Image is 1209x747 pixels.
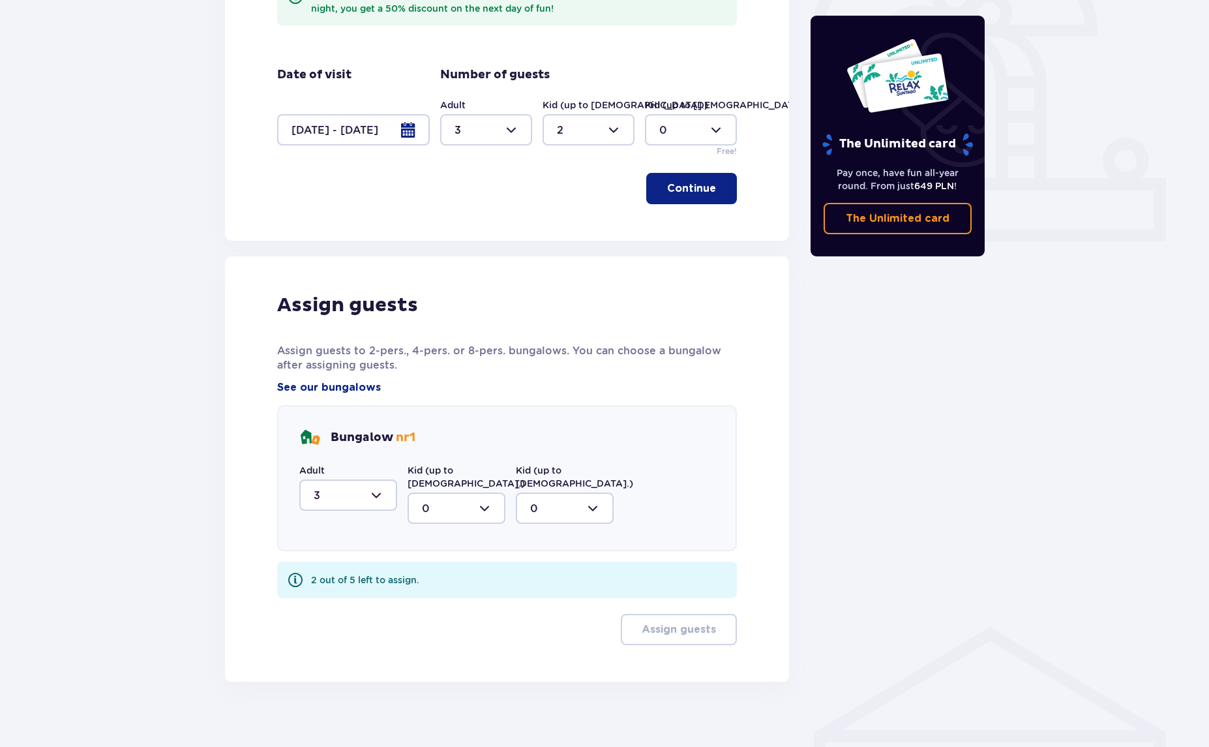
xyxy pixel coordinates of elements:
[543,99,708,112] label: Kid (up to [DEMOGRAPHIC_DATA].)
[299,427,320,448] img: bungalows Icon
[277,344,737,373] p: Assign guests to 2-pers., 4-pers. or 8-pers. bungalows. You can choose a bungalow after assigning...
[440,67,550,83] p: Number of guests
[667,181,716,196] p: Continue
[516,464,633,490] label: Kid (up to [DEMOGRAPHIC_DATA].)
[277,67,351,83] p: Date of visit
[717,145,737,157] p: Free!
[331,430,415,446] p: Bungalow
[408,464,525,490] label: Kid (up to [DEMOGRAPHIC_DATA].)
[277,293,418,318] p: Assign guests
[645,99,811,112] label: Kid (up to [DEMOGRAPHIC_DATA].)
[914,181,954,191] span: 649 PLN
[821,133,974,156] p: The Unlimited card
[299,464,325,477] label: Adult
[642,622,716,637] p: Assign guests
[824,203,972,234] a: The Unlimited card
[621,614,737,645] button: Assign guests
[396,430,415,445] span: nr 1
[277,380,381,395] a: See our bungalows
[646,173,737,204] button: Continue
[311,573,419,587] div: 2 out of 5 left to assign.
[846,211,949,226] p: The Unlimited card
[440,99,466,112] label: Adult
[824,166,972,192] p: Pay once, have fun all-year round. From just !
